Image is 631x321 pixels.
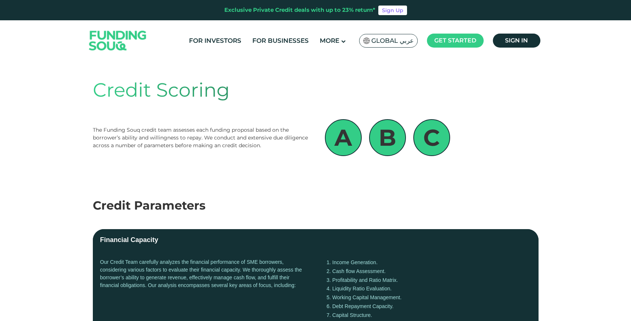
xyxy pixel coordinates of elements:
a: For Businesses [250,35,311,47]
li: Debt Repayment Capacity. [327,302,531,311]
li: Working Capital Management. [327,293,531,302]
div: Credit Scoring [93,76,539,104]
li: Profitability and Ratio Matrix. [327,276,531,285]
div: C [413,119,450,156]
div: Credit Parameters [93,197,539,214]
span: Get started [434,37,476,44]
div: The Funding Souq credit team assesses each funding proposal based on the borrower’s ability and w... [93,126,310,149]
li: Cash flow Assessment. [327,267,531,276]
li: Income Generation. [327,258,531,267]
div: Financial Capacity [100,235,158,245]
li: Liquidity Ratio Evaluation. [327,284,531,293]
a: For Investors [187,35,243,47]
div: Exclusive Private Credit deals with up to 23% return* [224,6,375,14]
a: Sign Up [378,6,407,15]
a: Sign in [493,34,540,48]
div: A [325,119,362,156]
span: Global عربي [371,37,414,45]
img: Logo [82,22,154,59]
span: More [320,37,339,44]
div: B [369,119,406,156]
img: SA Flag [363,38,370,44]
span: Sign in [505,37,528,44]
li: Capital Structure. [327,311,531,320]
